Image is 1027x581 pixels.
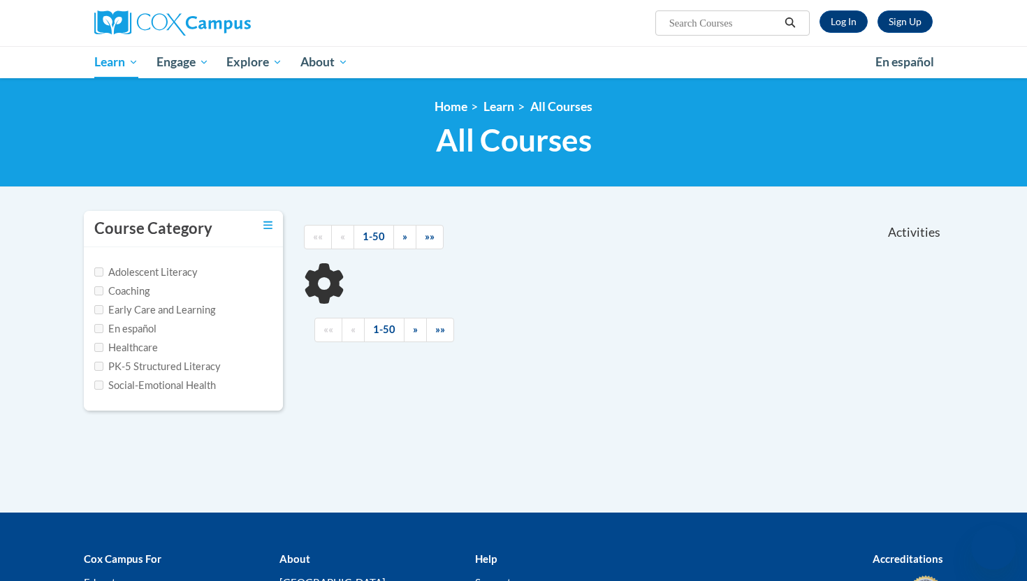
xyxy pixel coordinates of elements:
[94,381,103,390] input: Checkbox for Options
[475,552,497,565] b: Help
[780,15,801,31] button: Search
[217,46,291,78] a: Explore
[94,267,103,277] input: Checkbox for Options
[94,340,158,355] label: Healthcare
[147,46,218,78] a: Engage
[94,286,103,295] input: Checkbox for Options
[323,323,333,335] span: ««
[971,525,1016,570] iframe: Button to launch messaging window
[313,230,323,242] span: ««
[873,552,943,565] b: Accreditations
[530,99,592,114] a: All Courses
[94,302,215,318] label: Early Care and Learning
[94,54,138,71] span: Learn
[94,265,198,280] label: Adolescent Literacy
[402,230,407,242] span: »
[94,284,150,299] label: Coaching
[304,225,332,249] a: Begining
[94,362,103,371] input: Checkbox for Options
[342,318,365,342] a: Previous
[94,378,216,393] label: Social-Emotional Health
[364,318,405,342] a: 1-50
[331,225,354,249] a: Previous
[226,54,282,71] span: Explore
[94,10,251,36] img: Cox Campus
[426,318,454,342] a: End
[94,324,103,333] input: Checkbox for Options
[94,321,156,337] label: En español
[483,99,514,114] a: Learn
[877,10,933,33] a: Register
[156,54,209,71] span: Engage
[351,323,356,335] span: «
[73,46,954,78] div: Main menu
[279,552,310,565] b: About
[94,305,103,314] input: Checkbox for Options
[85,46,147,78] a: Learn
[84,552,161,565] b: Cox Campus For
[404,318,427,342] a: Next
[820,10,868,33] a: Log In
[393,225,416,249] a: Next
[866,47,943,77] a: En español
[94,343,103,352] input: Checkbox for Options
[888,225,940,240] span: Activities
[436,122,592,159] span: All Courses
[416,225,444,249] a: End
[668,15,780,31] input: Search Courses
[413,323,418,335] span: »
[300,54,348,71] span: About
[340,230,345,242] span: «
[291,46,357,78] a: About
[435,99,467,114] a: Home
[263,218,272,233] a: Toggle collapse
[94,218,212,240] h3: Course Category
[94,359,221,374] label: PK-5 Structured Literacy
[94,10,360,36] a: Cox Campus
[875,54,934,69] span: En español
[425,230,435,242] span: »»
[314,318,342,342] a: Begining
[435,323,445,335] span: »»
[354,225,394,249] a: 1-50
